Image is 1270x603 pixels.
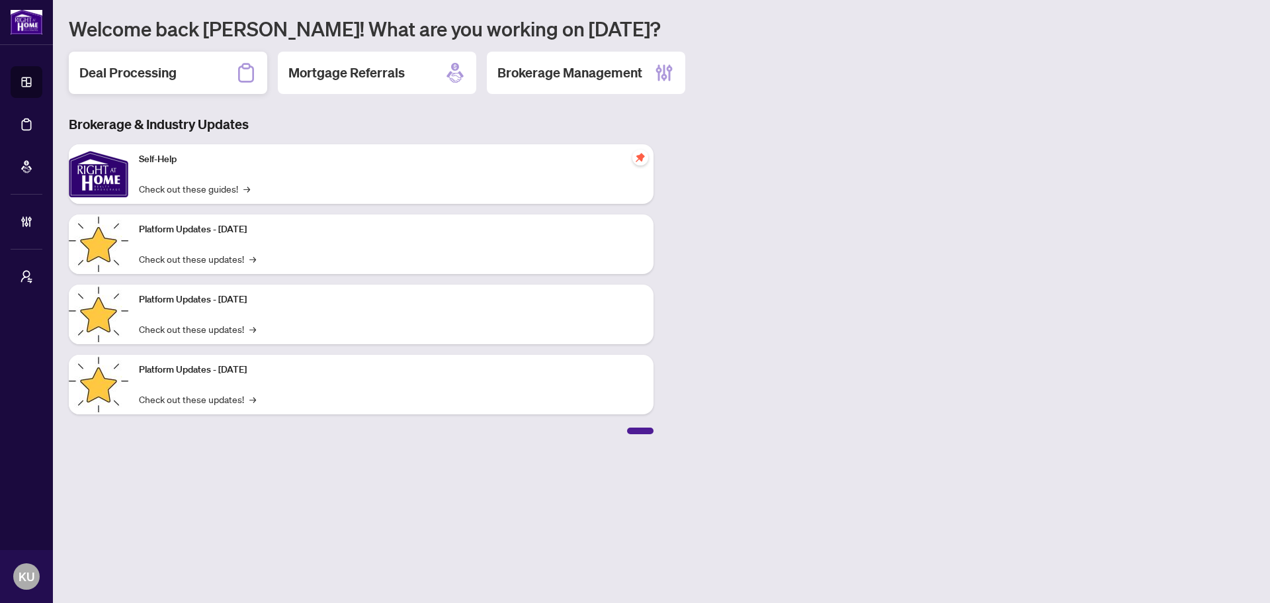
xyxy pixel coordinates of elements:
[69,144,128,204] img: Self-Help
[139,252,256,266] a: Check out these updates!→
[139,222,643,237] p: Platform Updates - [DATE]
[497,64,642,82] h2: Brokerage Management
[1217,557,1257,596] button: Open asap
[139,152,643,167] p: Self-Help
[139,293,643,307] p: Platform Updates - [DATE]
[139,392,256,406] a: Check out these updates!→
[632,150,648,165] span: pushpin
[69,285,128,344] img: Platform Updates - July 8, 2025
[139,181,250,196] a: Check out these guides!→
[249,252,256,266] span: →
[288,64,405,82] h2: Mortgage Referrals
[19,567,34,586] span: KU
[69,16,1254,41] h1: Welcome back [PERSON_NAME]! What are you working on [DATE]?
[243,181,250,196] span: →
[69,214,128,274] img: Platform Updates - July 21, 2025
[249,322,256,336] span: →
[139,322,256,336] a: Check out these updates!→
[249,392,256,406] span: →
[139,363,643,377] p: Platform Updates - [DATE]
[20,270,33,283] span: user-switch
[69,355,128,414] img: Platform Updates - June 23, 2025
[69,115,654,134] h3: Brokerage & Industry Updates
